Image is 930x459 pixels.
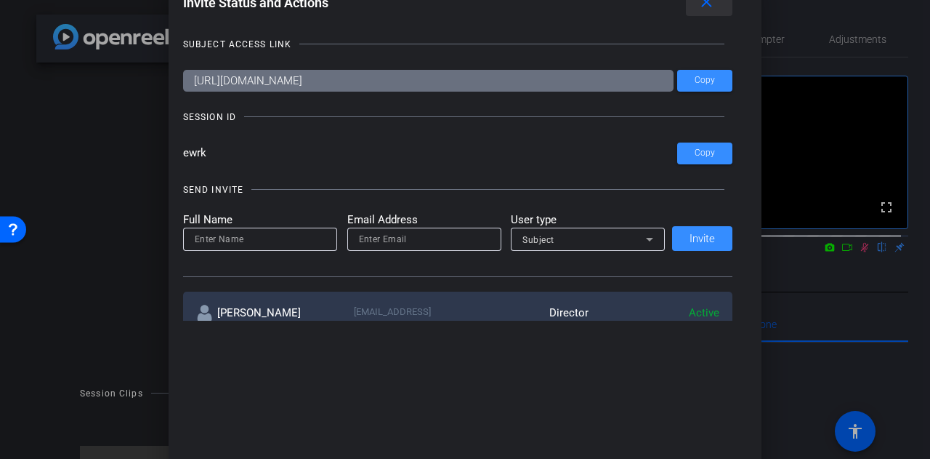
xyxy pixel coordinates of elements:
div: SEND INVITE [183,183,243,197]
span: Active [689,306,719,319]
input: Enter Email [359,231,490,248]
div: [PERSON_NAME] [196,305,327,333]
div: SUBJECT ACCESS LINK [183,37,291,52]
openreel-title-line: SESSION ID [183,110,733,124]
button: Copy [677,70,732,92]
mat-label: Full Name [183,212,337,228]
openreel-title-line: SEND INVITE [183,183,733,197]
div: SESSION ID [183,110,236,124]
span: Copy [695,75,715,86]
span: Subject [522,235,554,245]
mat-label: User type [511,212,665,228]
openreel-title-line: SUBJECT ACCESS LINK [183,37,733,52]
button: Copy [677,143,732,164]
span: Copy [695,148,715,159]
input: Enter Name [195,231,325,248]
mat-label: Email Address [347,212,501,228]
div: Director [458,305,589,333]
div: [EMAIL_ADDRESS][DOMAIN_NAME] [327,305,458,333]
